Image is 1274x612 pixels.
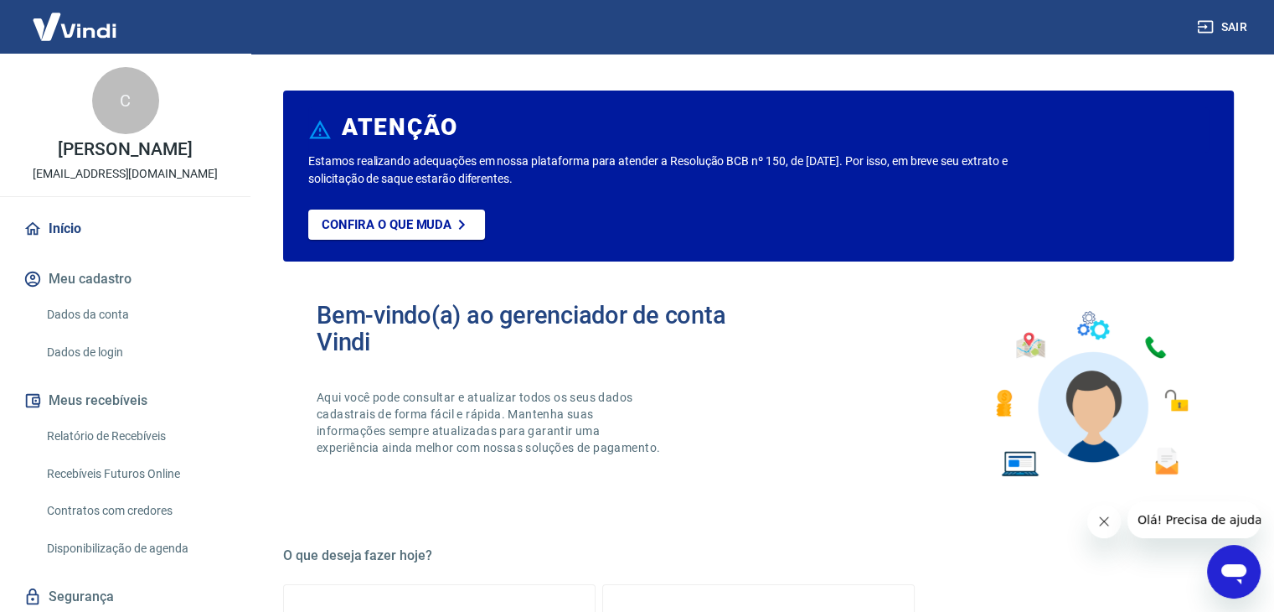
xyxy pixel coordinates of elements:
span: Olá! Precisa de ajuda? [10,12,141,25]
p: [EMAIL_ADDRESS][DOMAIN_NAME] [33,165,218,183]
a: Dados de login [40,335,230,370]
p: Confira o que muda [322,217,451,232]
a: Contratos com credores [40,494,230,528]
a: Recebíveis Futuros Online [40,457,230,491]
img: Vindi [20,1,129,52]
iframe: Mensagem da empresa [1127,501,1261,538]
h5: O que deseja fazer hoje? [283,547,1234,564]
a: Relatório de Recebíveis [40,419,230,454]
a: Confira o que muda [308,210,485,240]
button: Meu cadastro [20,261,230,298]
p: Estamos realizando adequações em nossa plataforma para atender a Resolução BCB nº 150, de [DATE].... [308,153,1029,188]
a: Início [20,210,230,247]
h2: Bem-vindo(a) ao gerenciador de conta Vindi [317,302,759,355]
h6: ATENÇÃO [342,119,458,136]
p: [PERSON_NAME] [58,141,192,158]
img: Imagem de um avatar masculino com diversos icones exemplificando as funcionalidades do gerenciado... [981,302,1200,487]
iframe: Fechar mensagem [1087,505,1121,538]
p: Aqui você pode consultar e atualizar todos os seus dados cadastrais de forma fácil e rápida. Mant... [317,389,663,456]
a: Dados da conta [40,298,230,332]
a: Disponibilização de agenda [40,532,230,566]
div: C [92,67,159,134]
iframe: Botão para abrir a janela de mensagens [1207,545,1261,599]
button: Sair [1194,12,1254,43]
button: Meus recebíveis [20,382,230,419]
